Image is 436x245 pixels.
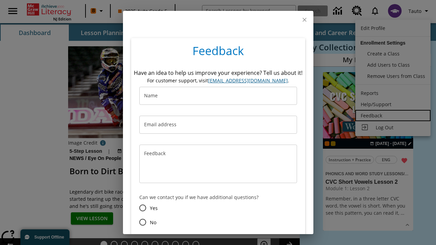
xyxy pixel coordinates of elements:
a: support, will open in new browser tab [208,77,288,84]
div: Have an idea to help us improve your experience? Tell us about it! [134,69,302,77]
h4: Feedback [131,38,305,66]
div: For customer support, visit . [134,77,302,84]
button: close [296,11,313,29]
span: Yes [150,205,158,212]
span: No [150,219,156,226]
div: contact-permission [139,201,297,229]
